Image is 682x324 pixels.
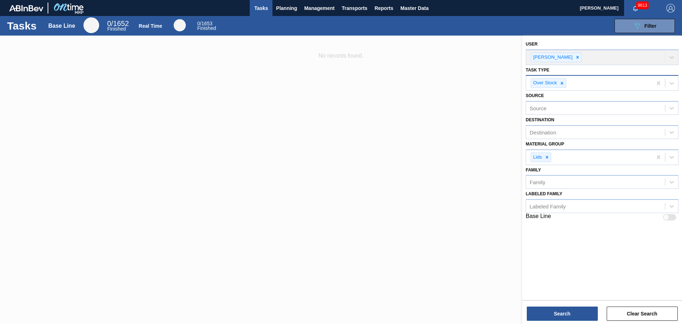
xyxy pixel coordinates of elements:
[636,1,649,9] span: 9613
[526,93,544,98] label: Source
[107,26,126,32] span: Finished
[107,20,129,27] span: / 1652
[530,105,547,111] div: Source
[197,21,216,31] div: Real Time
[644,23,656,29] span: Filter
[530,129,556,135] div: Destination
[400,4,428,12] span: Master Data
[526,142,564,147] label: Material Group
[526,213,551,222] label: Base Line
[197,21,212,26] span: / 1653
[9,5,43,11] img: TNhmsLtSVTkK8tSr43FrP2fwEKptu5GPRR3wAAAABJRU5ErkJggg==
[526,168,541,172] label: Family
[197,21,200,26] span: 0
[276,4,297,12] span: Planning
[197,25,216,31] span: Finished
[139,23,162,29] div: Real Time
[624,3,647,13] button: Notifications
[526,42,537,47] label: User
[531,79,558,87] div: Over Stock
[304,4,335,12] span: Management
[666,4,675,12] img: Logout
[174,19,186,31] div: Real Time
[526,117,554,122] label: Destination
[253,4,269,12] span: Tasks
[48,23,75,29] div: Base Line
[615,19,675,33] button: Filter
[342,4,367,12] span: Transports
[530,179,545,185] div: Family
[83,17,99,33] div: Base Line
[374,4,393,12] span: Reports
[107,20,111,27] span: 0
[526,191,562,196] label: Labeled Family
[7,22,38,30] h1: Tasks
[107,21,129,31] div: Base Line
[531,153,543,162] div: Lids
[530,203,566,209] div: Labeled Family
[526,68,549,73] label: Task type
